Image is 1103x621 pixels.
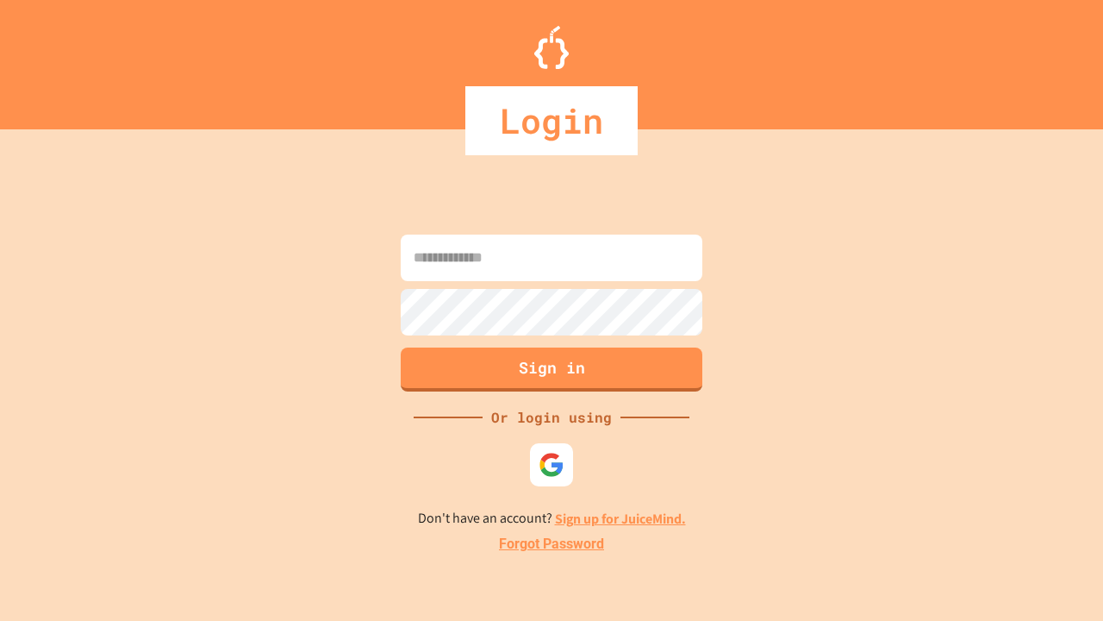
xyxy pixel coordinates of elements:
[539,452,564,478] img: google-icon.svg
[960,477,1086,550] iframe: chat widget
[418,508,686,530] p: Don't have an account?
[483,407,620,428] div: Or login using
[499,534,604,555] a: Forgot Password
[534,26,569,69] img: Logo.svg
[1031,552,1086,604] iframe: chat widget
[465,86,638,155] div: Login
[555,510,686,528] a: Sign up for JuiceMind.
[401,348,702,392] button: Sign in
